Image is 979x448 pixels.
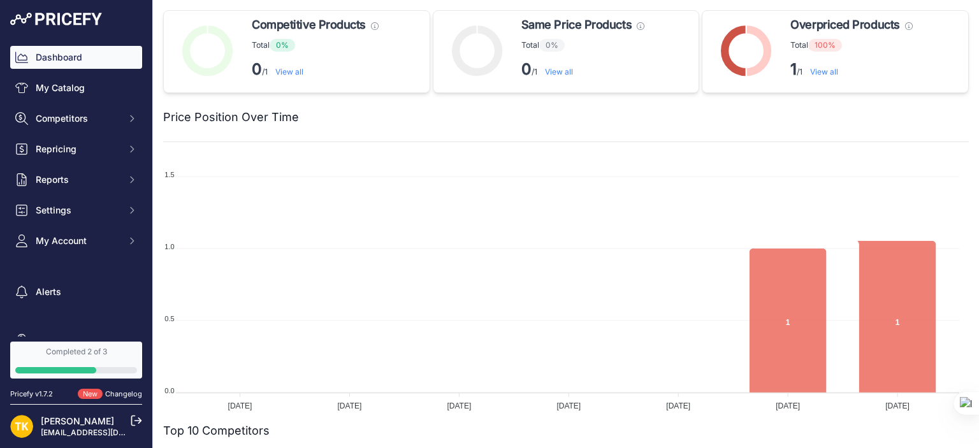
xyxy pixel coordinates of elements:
[539,39,565,52] span: 0%
[808,39,842,52] span: 100%
[10,46,142,352] nav: Sidebar
[521,16,632,34] span: Same Price Products
[790,16,899,34] span: Overpriced Products
[521,60,532,78] strong: 0
[338,401,362,410] tspan: [DATE]
[556,401,581,410] tspan: [DATE]
[164,171,174,178] tspan: 1.5
[666,401,690,410] tspan: [DATE]
[10,168,142,191] button: Reports
[790,59,912,80] p: /1
[10,342,142,379] a: Completed 2 of 3
[78,389,103,400] span: New
[163,108,299,126] h2: Price Position Over Time
[252,16,366,34] span: Competitive Products
[810,67,838,76] a: View all
[10,199,142,222] button: Settings
[15,347,137,357] div: Completed 2 of 3
[36,235,119,247] span: My Account
[885,401,910,410] tspan: [DATE]
[10,138,142,161] button: Repricing
[10,107,142,130] button: Competitors
[10,13,102,25] img: Pricefy Logo
[228,401,252,410] tspan: [DATE]
[36,204,119,217] span: Settings
[545,67,573,76] a: View all
[790,60,797,78] strong: 1
[270,39,295,52] span: 0%
[790,39,912,52] p: Total
[10,280,142,303] a: Alerts
[10,46,142,69] a: Dashboard
[164,387,174,394] tspan: 0.0
[41,415,114,426] a: [PERSON_NAME]
[275,67,303,76] a: View all
[105,389,142,398] a: Changelog
[36,143,119,155] span: Repricing
[41,428,174,437] a: [EMAIL_ADDRESS][DOMAIN_NAME]
[164,243,174,250] tspan: 1.0
[447,401,471,410] tspan: [DATE]
[36,173,119,186] span: Reports
[10,329,142,352] a: Suggest a feature
[252,39,379,52] p: Total
[10,389,53,400] div: Pricefy v1.7.2
[521,59,644,80] p: /1
[10,229,142,252] button: My Account
[252,60,262,78] strong: 0
[164,315,174,322] tspan: 0.5
[10,76,142,99] a: My Catalog
[163,422,270,440] h2: Top 10 Competitors
[36,112,119,125] span: Competitors
[776,401,800,410] tspan: [DATE]
[252,59,379,80] p: /1
[521,39,644,52] p: Total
